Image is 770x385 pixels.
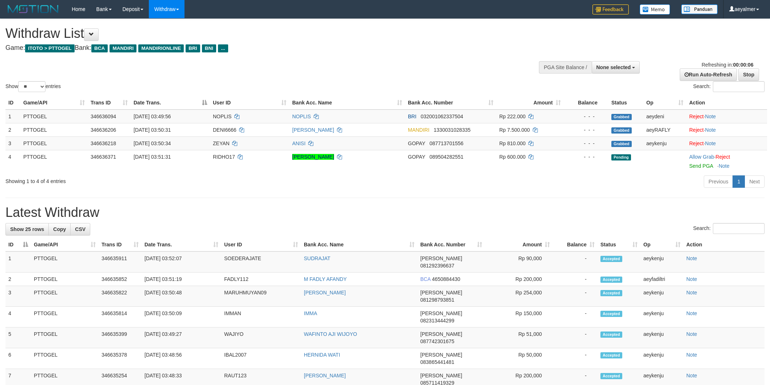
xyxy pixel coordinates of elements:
span: Accepted [600,332,622,338]
td: 5 [5,328,31,348]
h4: Game: Bank: [5,44,506,52]
span: Grabbed [611,127,632,134]
th: Op: activate to sort column ascending [643,96,686,110]
td: MARUHMUYAN09 [221,286,301,307]
td: PTTOGEL [31,328,99,348]
a: [PERSON_NAME] [292,127,334,133]
span: Accepted [600,352,622,358]
th: Bank Acc. Number: activate to sort column ascending [417,238,485,251]
span: [PERSON_NAME] [420,255,462,261]
td: 346635814 [99,307,142,328]
button: None selected [592,61,640,74]
td: - [553,348,598,369]
a: Run Auto-Refresh [680,68,737,81]
th: Trans ID: activate to sort column ascending [88,96,131,110]
span: GOPAY [408,154,425,160]
a: Note [705,127,716,133]
label: Search: [693,223,765,234]
span: Copy 081292396637 to clipboard [420,263,454,269]
td: aeykenju [640,328,683,348]
td: PTTOGEL [31,286,99,307]
td: [DATE] 03:49:27 [142,328,221,348]
label: Search: [693,81,765,92]
span: Accepted [600,311,622,317]
span: ITOTO > PTTOGEL [25,44,75,52]
td: 2 [5,273,31,286]
span: Accepted [600,277,622,283]
a: Copy [48,223,71,235]
label: Show entries [5,81,61,92]
td: PTTOGEL [31,251,99,273]
span: [DATE] 03:50:34 [134,140,171,146]
a: Reject [689,114,704,119]
a: 1 [733,175,745,188]
span: Copy 087713701556 to clipboard [429,140,463,146]
td: 1 [5,251,31,273]
td: [DATE] 03:52:07 [142,251,221,273]
td: WAJIYO [221,328,301,348]
td: PTTOGEL [20,136,88,150]
th: ID: activate to sort column descending [5,238,31,251]
a: Note [705,140,716,146]
span: ZEYAN [213,140,230,146]
th: Op: activate to sort column ascending [640,238,683,251]
a: Allow Grab [689,154,714,160]
span: GOPAY [408,140,425,146]
div: Showing 1 to 4 of 4 entries [5,175,315,185]
th: Status: activate to sort column ascending [598,238,640,251]
input: Search: [713,223,765,234]
a: Reject [715,154,730,160]
td: - [553,286,598,307]
span: BCA [420,276,430,282]
a: HERNIDA WATI [304,352,340,358]
td: Rp 90,000 [485,251,553,273]
a: [PERSON_NAME] [304,373,346,378]
span: [PERSON_NAME] [420,331,462,337]
td: - [553,251,598,273]
td: Rp 200,000 [485,273,553,286]
span: Copy 089504282551 to clipboard [429,154,463,160]
span: Rp 600.000 [499,154,525,160]
span: Rp 7.500.000 [499,127,530,133]
span: Rp 222.000 [499,114,525,119]
a: ANISI [292,140,306,146]
div: - - - [567,126,606,134]
td: · [686,110,767,123]
span: [DATE] 03:49:56 [134,114,171,119]
div: - - - [567,153,606,160]
td: PTTOGEL [31,348,99,369]
td: aeyfadiltri [640,273,683,286]
span: 346636371 [91,154,116,160]
a: IMMA [304,310,317,316]
th: Game/API: activate to sort column ascending [31,238,99,251]
td: 3 [5,286,31,307]
span: [PERSON_NAME] [420,373,462,378]
span: [PERSON_NAME] [420,352,462,358]
span: MANDIRI [110,44,136,52]
th: Action [683,238,765,251]
span: Accepted [600,256,622,262]
th: ID [5,96,20,110]
th: Status [608,96,643,110]
a: M FADLY AFANDY [304,276,347,282]
span: 346636094 [91,114,116,119]
span: [DATE] 03:51:31 [134,154,171,160]
td: PTTOGEL [20,110,88,123]
span: Accepted [600,373,622,379]
a: Send PGA [689,163,713,169]
th: User ID: activate to sort column ascending [221,238,301,251]
td: Rp 50,000 [485,348,553,369]
input: Search: [713,81,765,92]
th: Date Trans.: activate to sort column descending [131,96,210,110]
th: Bank Acc. Name: activate to sort column ascending [301,238,417,251]
a: NOPLIS [292,114,311,119]
span: MANDIRI [408,127,429,133]
td: - [553,273,598,286]
h1: Withdraw List [5,26,506,41]
span: Grabbed [611,114,632,120]
span: BCA [91,44,108,52]
a: Note [686,255,697,261]
a: Show 25 rows [5,223,49,235]
td: 3 [5,136,20,150]
span: Refreshing in: [702,62,753,68]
